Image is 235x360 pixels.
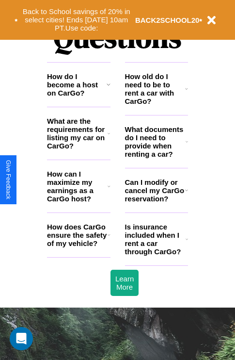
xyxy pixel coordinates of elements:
div: Open Intercom Messenger [10,327,33,350]
h3: How can I maximize my earnings as a CarGo host? [47,170,108,203]
h3: How old do I need to be to rent a car with CarGo? [125,72,186,105]
h3: What are the requirements for listing my car on CarGo? [47,117,108,150]
div: Give Feedback [5,160,12,199]
h3: What documents do I need to provide when renting a car? [125,125,186,158]
button: Learn More [110,270,139,296]
button: Back to School savings of 20% in select cities! Ends [DATE] 10am PT.Use code: [18,5,135,35]
h3: Can I modify or cancel my CarGo reservation? [125,178,185,203]
h3: Is insurance included when I rent a car through CarGo? [125,223,186,256]
h3: How does CarGo ensure the safety of my vehicle? [47,223,108,247]
b: BACK2SCHOOL20 [135,16,200,24]
h3: How do I become a host on CarGo? [47,72,107,97]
